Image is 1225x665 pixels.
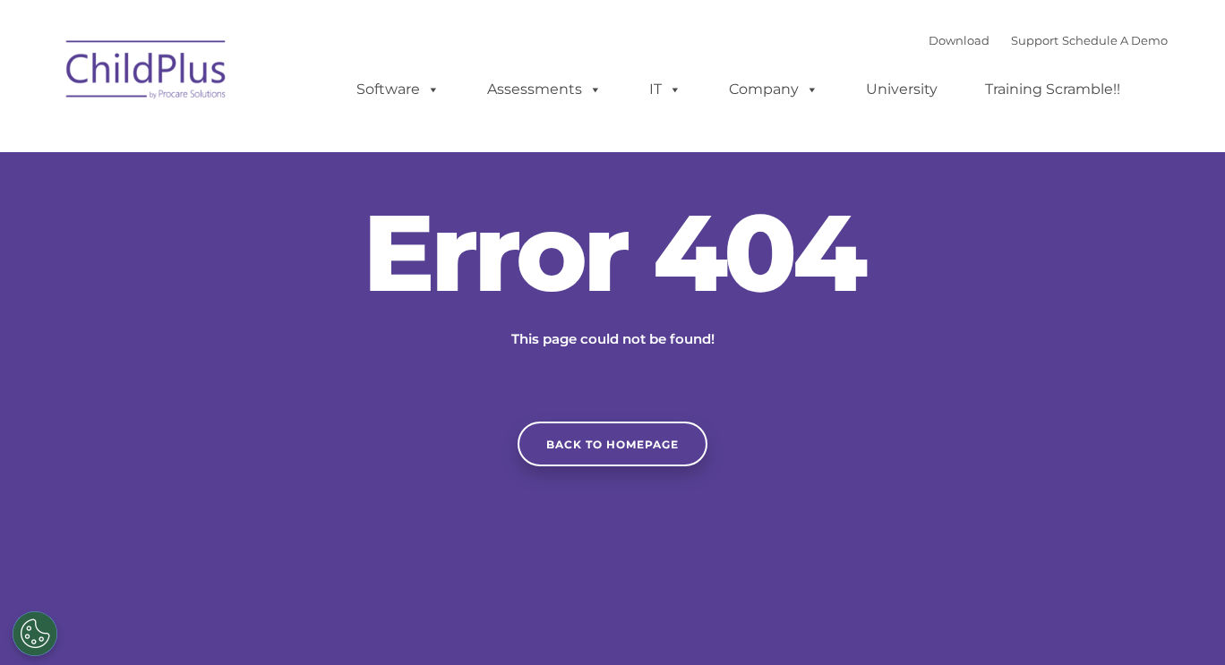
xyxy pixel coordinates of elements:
a: Support [1011,33,1058,47]
a: Software [338,72,458,107]
p: This page could not be found! [424,328,801,350]
button: Cookies Settings [13,611,57,656]
a: Schedule A Demo [1062,33,1168,47]
h2: Error 404 [344,199,881,306]
a: University [848,72,955,107]
a: Download [929,33,989,47]
a: Assessments [469,72,620,107]
img: ChildPlus by Procare Solutions [57,28,236,117]
a: Training Scramble!! [967,72,1138,107]
a: Back to homepage [518,422,707,466]
a: Company [711,72,836,107]
font: | [929,33,1168,47]
a: IT [631,72,699,107]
